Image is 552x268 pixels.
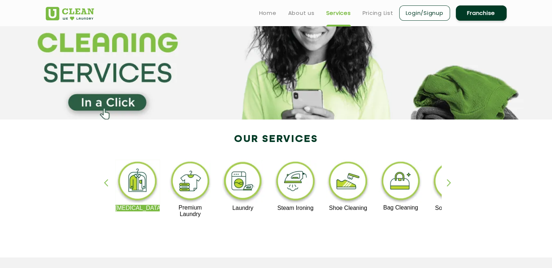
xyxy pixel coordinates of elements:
a: About us [288,9,315,17]
a: Services [326,9,351,17]
p: Premium Laundry [168,204,213,218]
a: Franchise [456,5,507,21]
p: Shoe Cleaning [326,205,371,211]
img: UClean Laundry and Dry Cleaning [46,7,94,20]
img: shoe_cleaning_11zon.webp [326,160,371,205]
p: Laundry [221,205,265,211]
img: sofa_cleaning_11zon.webp [431,160,475,205]
p: Bag Cleaning [379,204,423,211]
img: dry_cleaning_11zon.webp [115,160,160,205]
p: Steam Ironing [273,205,318,211]
img: laundry_cleaning_11zon.webp [221,160,265,205]
a: Home [259,9,277,17]
img: steam_ironing_11zon.webp [273,160,318,205]
img: bag_cleaning_11zon.webp [379,160,423,204]
img: premium_laundry_cleaning_11zon.webp [168,160,213,204]
p: Sofa Cleaning [431,205,475,211]
p: [MEDICAL_DATA] [115,205,160,211]
a: Pricing List [363,9,393,17]
a: Login/Signup [399,5,450,21]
